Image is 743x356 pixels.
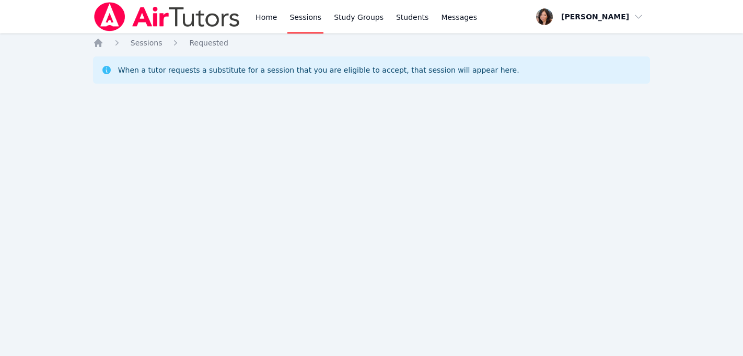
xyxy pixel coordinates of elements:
[441,12,477,22] span: Messages
[93,38,651,48] nav: Breadcrumb
[131,38,162,48] a: Sessions
[189,38,228,48] a: Requested
[131,39,162,47] span: Sessions
[189,39,228,47] span: Requested
[118,65,519,75] div: When a tutor requests a substitute for a session that you are eligible to accept, that session wi...
[93,2,241,31] img: Air Tutors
